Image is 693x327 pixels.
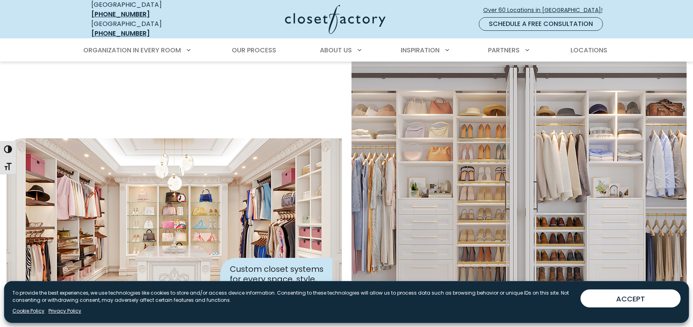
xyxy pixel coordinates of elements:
[232,46,276,55] span: Our Process
[78,39,616,62] nav: Primary Menu
[12,289,574,304] p: To provide the best experiences, we use technologies like cookies to store and/or access device i...
[6,138,342,310] img: Closet Factory designed closet
[83,46,181,55] span: Organization in Every Room
[285,5,386,34] img: Closet Factory Logo
[91,19,207,38] div: [GEOGRAPHIC_DATA]
[401,46,440,55] span: Inspiration
[12,307,44,315] a: Cookie Policy
[479,17,603,31] a: Schedule a Free Consultation
[483,6,609,14] span: Over 60 Locations in [GEOGRAPHIC_DATA]!
[91,29,150,38] a: [PHONE_NUMBER]
[488,46,520,55] span: Partners
[320,46,352,55] span: About Us
[220,258,332,301] div: Custom closet systems for every space, style, and budget
[570,46,607,55] span: Locations
[581,289,681,307] button: ACCEPT
[91,10,150,19] a: [PHONE_NUMBER]
[483,3,609,17] a: Over 60 Locations in [GEOGRAPHIC_DATA]!
[48,307,81,315] a: Privacy Policy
